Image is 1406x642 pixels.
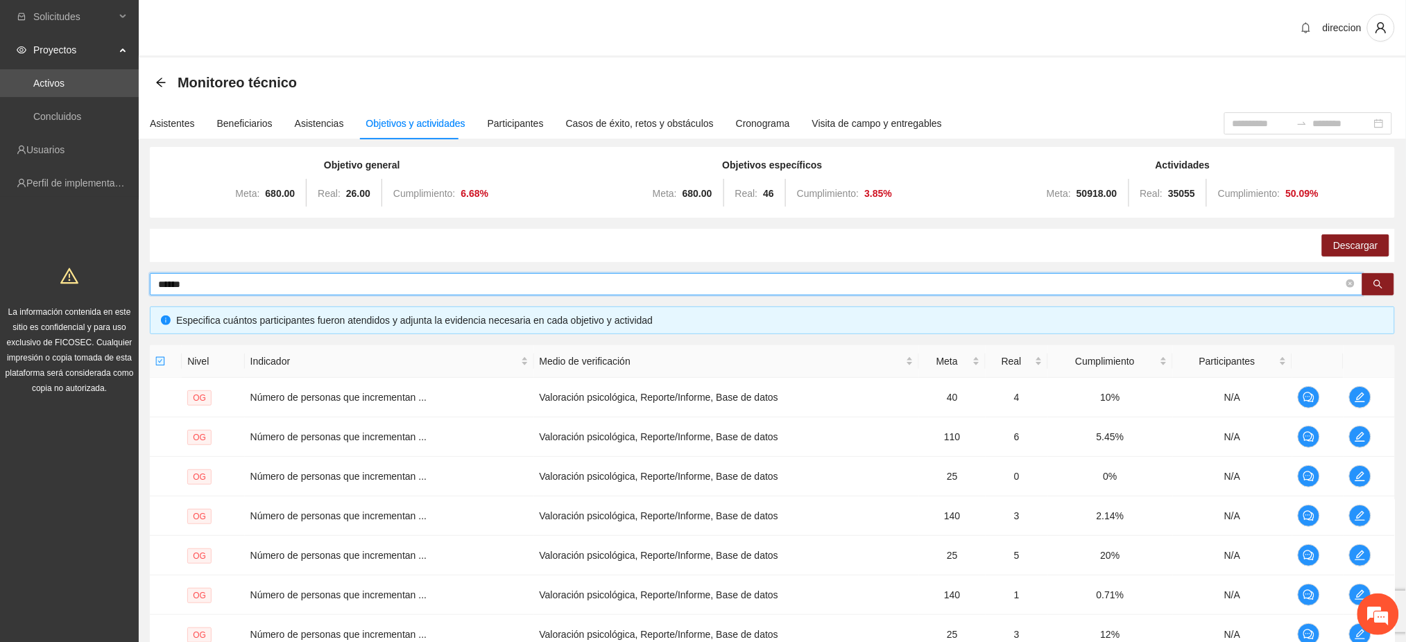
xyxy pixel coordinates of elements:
td: 5 [986,536,1048,575]
th: Nivel [182,345,244,378]
span: close-circle [1346,279,1355,288]
td: 0.71% [1048,575,1173,615]
th: Participantes [1173,345,1293,378]
span: check-square [155,356,165,366]
div: Cronograma [736,116,790,131]
button: edit [1349,505,1371,527]
span: OG [187,548,212,564]
td: N/A [1173,457,1293,496]
td: Valoración psicológica, Reporte/Informe, Base de datos [534,417,920,457]
td: Valoración psicológica, Reporte/Informe, Base de datos [534,496,920,536]
span: inbox [17,12,26,21]
div: Objetivos y actividades [366,116,465,131]
a: Concluidos [33,111,81,122]
span: Participantes [1178,354,1277,369]
span: Monitoreo técnico [178,71,297,94]
td: Valoración psicológica, Reporte/Informe, Base de datos [534,575,920,615]
a: Activos [33,78,65,89]
span: direccion [1323,22,1362,33]
td: N/A [1173,536,1293,575]
strong: Objetivo general [324,159,400,171]
td: N/A [1173,417,1293,457]
span: Cumplimiento: [1218,188,1280,199]
span: OG [187,469,212,485]
span: Descargar [1333,238,1378,253]
span: Solicitudes [33,3,115,31]
td: 110 [919,417,986,457]
strong: 3.85 % [864,188,892,199]
div: Casos de éxito, retos y obstáculos [566,116,714,131]
a: Perfil de implementadora [26,177,135,189]
td: 140 [919,575,986,615]
button: user [1367,14,1395,42]
td: 40 [919,378,986,417]
th: Indicador [245,345,534,378]
span: OG [187,430,212,445]
span: close-circle [1346,278,1355,291]
span: bell [1296,22,1317,33]
td: 6 [986,417,1048,457]
div: Back [155,77,166,89]
span: warning [60,267,78,285]
div: Beneficiarios [217,116,273,131]
td: 5.45% [1048,417,1173,457]
div: Asistencias [295,116,344,131]
td: 25 [919,536,986,575]
span: Número de personas que incrementan ... [250,510,427,521]
button: comment [1298,426,1320,448]
div: Minimizar ventana de chat en vivo [228,7,261,40]
span: user [1368,21,1394,34]
button: comment [1298,505,1320,527]
button: comment [1298,544,1320,566]
span: edit [1350,471,1371,482]
span: edit [1350,589,1371,600]
td: N/A [1173,378,1293,417]
span: Número de personas que incrementan ... [250,431,427,442]
td: 20% [1048,536,1173,575]
span: Meta: [235,188,259,199]
a: Usuarios [26,144,65,155]
button: edit [1349,386,1371,408]
th: Cumplimiento [1048,345,1173,378]
span: Número de personas que incrementan ... [250,589,427,600]
button: edit [1349,426,1371,448]
span: Número de personas que incrementan ... [250,392,427,403]
td: 4 [986,378,1048,417]
td: 3 [986,496,1048,536]
strong: 35055 [1168,188,1195,199]
span: search [1373,279,1383,290]
span: arrow-left [155,77,166,88]
span: Real: [735,188,758,199]
span: Número de personas que incrementan ... [250,471,427,482]
div: Chatee con nosotros ahora [72,71,233,89]
span: edit [1350,431,1371,442]
th: Medio de verificación [534,345,920,378]
strong: 26.00 [346,188,370,199]
td: Valoración psicológica, Reporte/Informe, Base de datos [534,536,920,575]
td: 0% [1048,457,1173,496]
td: Valoración psicológica, Reporte/Informe, Base de datos [534,457,920,496]
span: Medio de verificación [540,354,904,369]
button: Descargar [1322,234,1389,257]
button: comment [1298,584,1320,606]
span: edit [1350,629,1371,640]
div: Visita de campo y entregables [812,116,942,131]
td: 1 [986,575,1048,615]
strong: 46 [763,188,774,199]
strong: 680.00 [265,188,295,199]
div: Participantes [488,116,544,131]
button: comment [1298,465,1320,487]
span: Meta: [1047,188,1071,199]
div: Especifica cuántos participantes fueron atendidos y adjunta la evidencia necesaria en cada objeti... [176,313,1384,328]
td: Valoración psicológica, Reporte/Informe, Base de datos [534,378,920,417]
div: Asistentes [150,116,195,131]
span: Indicador [250,354,518,369]
td: N/A [1173,575,1293,615]
td: N/A [1173,496,1293,536]
textarea: Escriba su mensaje y pulse “Intro” [7,379,264,427]
span: Meta [925,354,970,369]
span: Cumplimiento: [797,188,859,199]
span: swap-right [1296,118,1308,129]
button: search [1362,273,1394,295]
span: Real: [1140,188,1163,199]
